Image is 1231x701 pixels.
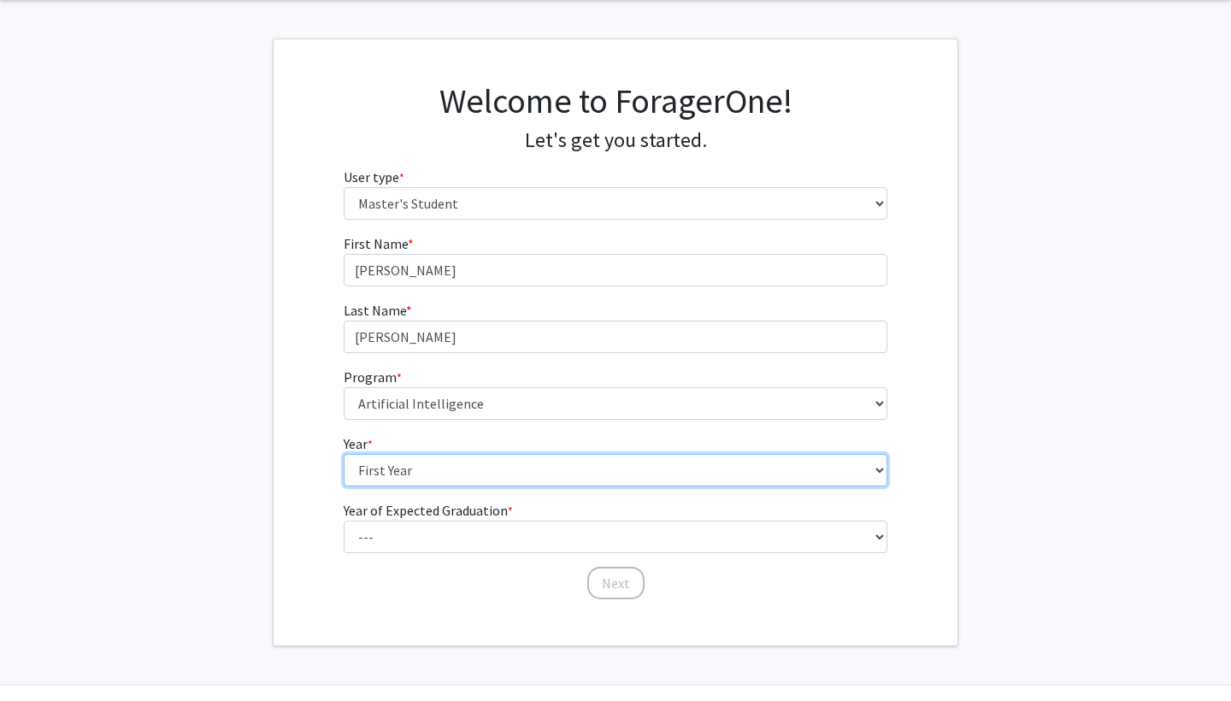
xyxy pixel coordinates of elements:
button: Next [587,567,645,599]
label: Year [344,433,373,454]
iframe: Chat [13,624,73,688]
span: Last Name [344,302,406,319]
label: Program [344,367,402,387]
label: User type [344,167,404,187]
h4: Let's get you started. [344,128,888,153]
h1: Welcome to ForagerOne! [344,80,888,121]
span: First Name [344,235,408,252]
label: Year of Expected Graduation [344,500,513,521]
